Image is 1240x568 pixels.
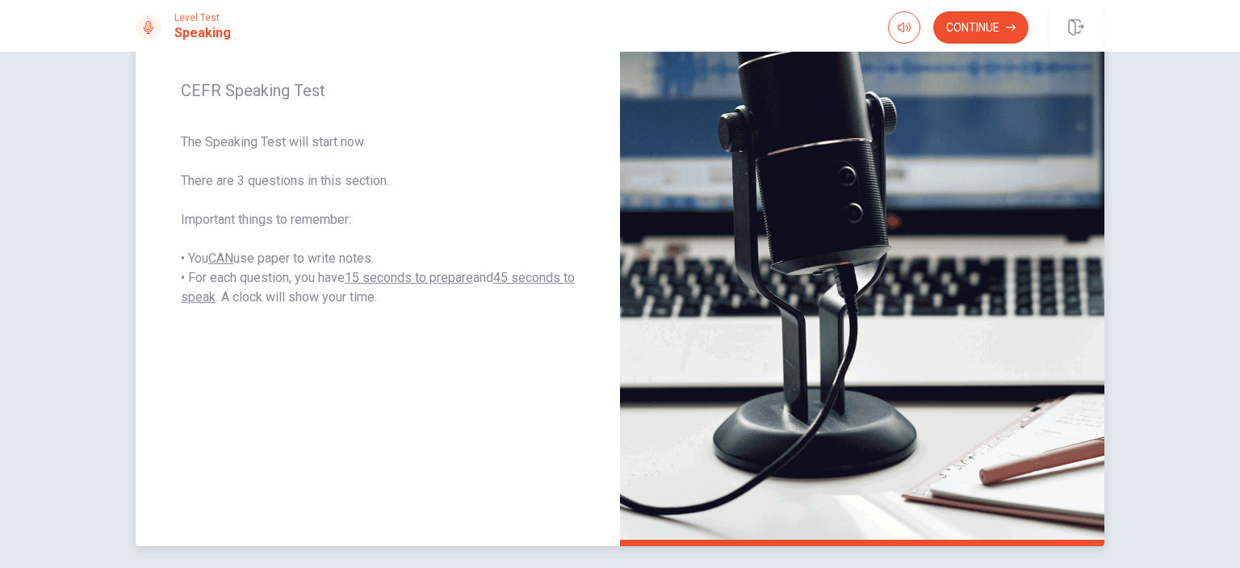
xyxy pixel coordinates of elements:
span: Level Test [174,12,231,23]
span: The Speaking Test will start now. There are 3 questions in this section. Important things to reme... [181,133,575,307]
u: 15 seconds to prepare [345,270,473,285]
span: CEFR Speaking Test [181,81,575,100]
u: CAN [208,250,233,266]
button: Continue [933,11,1028,44]
h1: Speaking [174,23,231,43]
